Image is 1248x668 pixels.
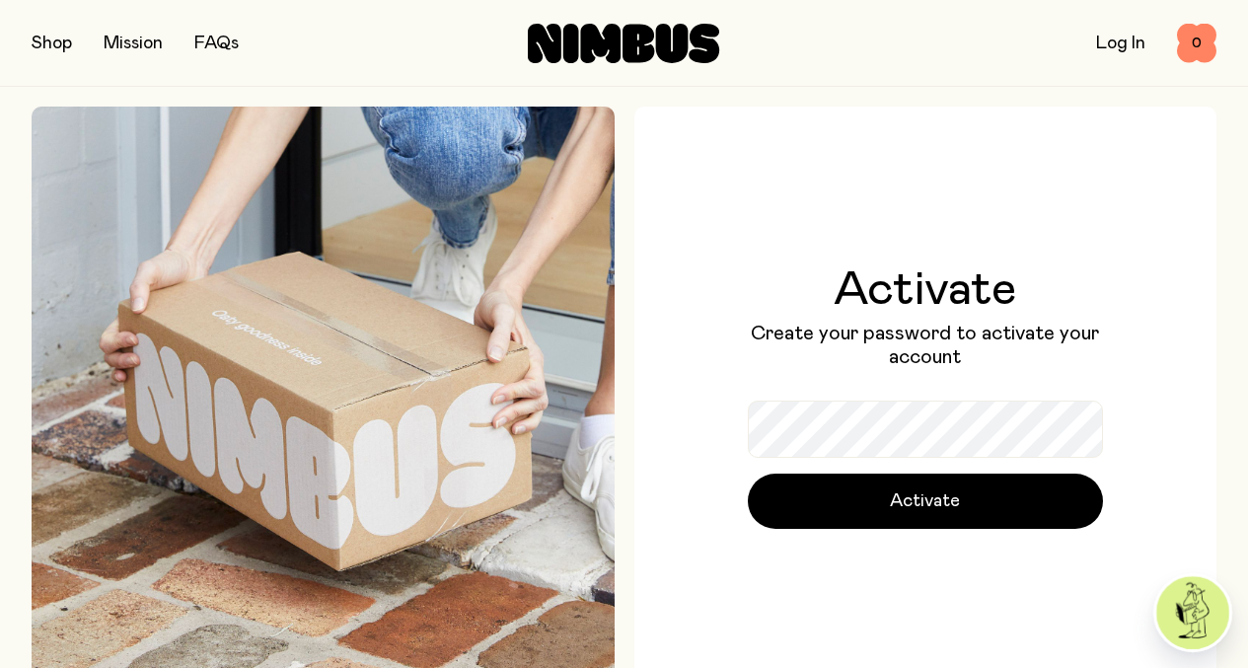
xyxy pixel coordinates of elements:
button: 0 [1177,24,1216,63]
a: Log In [1096,35,1145,52]
a: FAQs [194,35,239,52]
a: Mission [104,35,163,52]
span: Activate [890,487,960,515]
h1: Activate [748,266,1103,314]
button: Activate [748,474,1103,529]
img: agent [1156,576,1229,649]
p: Create your password to activate your account [748,322,1103,369]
